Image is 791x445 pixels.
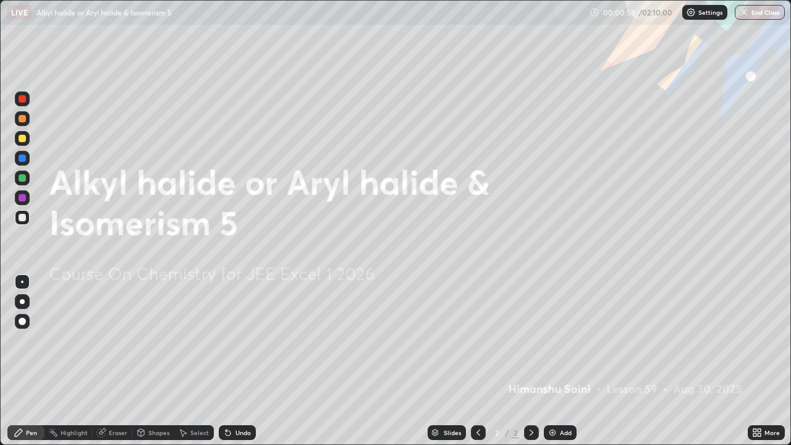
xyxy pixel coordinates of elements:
div: Undo [235,430,251,436]
img: class-settings-icons [686,7,696,17]
div: Highlight [61,430,88,436]
div: Add [560,430,572,436]
p: Alkyl halide or Aryl halide & Isomerism 5 [36,7,172,17]
div: More [764,430,780,436]
p: Settings [698,9,722,15]
p: LIVE [11,7,28,17]
div: Shapes [148,430,169,436]
div: Slides [444,430,461,436]
div: 2 [491,429,503,436]
div: Select [190,430,209,436]
div: 2 [512,427,519,438]
div: / [505,429,509,436]
img: add-slide-button [548,428,557,438]
img: end-class-cross [739,7,749,17]
div: Eraser [109,430,127,436]
button: End Class [735,5,785,20]
div: Pen [26,430,37,436]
